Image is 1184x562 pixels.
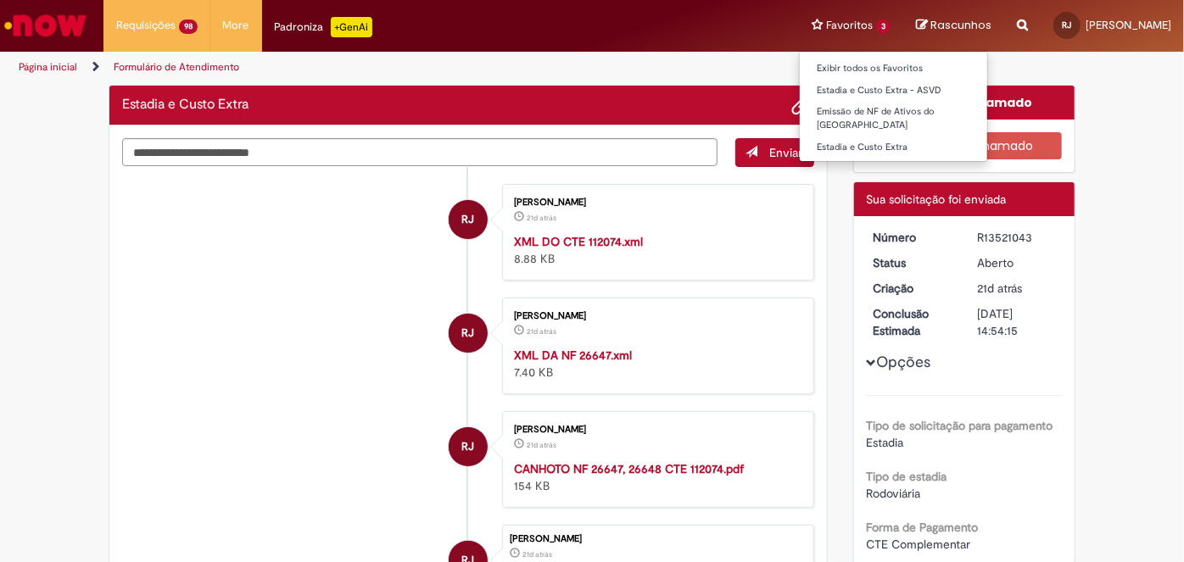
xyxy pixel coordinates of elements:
[527,326,556,337] span: 21d atrás
[867,418,1053,433] b: Tipo de solicitação para pagamento
[916,18,991,34] a: Rascunhos
[867,486,921,501] span: Rodoviária
[861,229,965,246] dt: Número
[514,348,632,363] a: XML DA NF 26647.xml
[122,97,249,113] h2: Estadia e Custo Extra Histórico de tíquete
[527,440,556,450] span: 21d atrás
[514,234,643,249] a: XML DO CTE 112074.xml
[114,60,239,74] a: Formulário de Atendimento
[867,537,971,552] span: CTE Complementar
[522,549,552,559] span: 21d atrás
[876,19,891,34] span: 3
[800,59,987,78] a: Exibir todos os Favoritos
[514,347,796,381] div: 7.40 KB
[861,305,965,339] dt: Conclusão Estimada
[461,426,474,467] span: RJ
[977,254,1056,271] div: Aberto
[977,229,1056,246] div: R13521043
[179,19,198,34] span: 98
[514,461,744,476] a: CANHOTO NF 26647, 26648 CTE 112074.pdf
[514,311,796,321] div: [PERSON_NAME]
[514,460,796,494] div: 154 KB
[977,305,1056,339] div: [DATE] 14:54:15
[19,60,77,74] a: Página inicial
[799,51,988,162] ul: Favoritos
[527,213,556,223] span: 21d atrás
[2,8,89,42] img: ServiceNow
[116,17,176,34] span: Requisições
[461,199,474,240] span: RJ
[977,280,1056,297] div: 11/09/2025 10:54:11
[527,213,556,223] time: 11/09/2025 10:51:12
[275,17,372,37] div: Padroniza
[977,281,1022,296] span: 21d atrás
[867,469,947,484] b: Tipo de estadia
[510,534,805,544] div: [PERSON_NAME]
[861,280,965,297] dt: Criação
[522,549,552,559] time: 11/09/2025 10:54:11
[1086,18,1171,32] span: [PERSON_NAME]
[514,233,796,267] div: 8.88 KB
[449,200,488,239] div: Renato Junior
[930,17,991,33] span: Rascunhos
[527,440,556,450] time: 11/09/2025 10:50:53
[867,435,904,450] span: Estadia
[867,192,1007,207] span: Sua solicitação foi enviada
[13,52,777,83] ul: Trilhas de página
[1063,19,1072,31] span: RJ
[800,81,987,100] a: Estadia e Custo Extra - ASVD
[461,313,474,353] span: RJ
[223,17,249,34] span: More
[826,17,873,34] span: Favoritos
[977,281,1022,296] time: 11/09/2025 10:54:11
[735,138,814,167] button: Enviar
[514,198,796,208] div: [PERSON_NAME]
[861,254,965,271] dt: Status
[449,427,488,466] div: Renato Junior
[331,17,372,37] p: +GenAi
[527,326,556,337] time: 11/09/2025 10:51:05
[867,520,979,535] b: Forma de Pagamento
[800,103,987,134] a: Emissão de NF de Ativos do [GEOGRAPHIC_DATA]
[514,425,796,435] div: [PERSON_NAME]
[800,138,987,157] a: Estadia e Custo Extra
[449,314,488,353] div: Renato Junior
[770,145,803,160] span: Enviar
[122,138,718,166] textarea: Digite sua mensagem aqui...
[792,94,814,116] button: Adicionar anexos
